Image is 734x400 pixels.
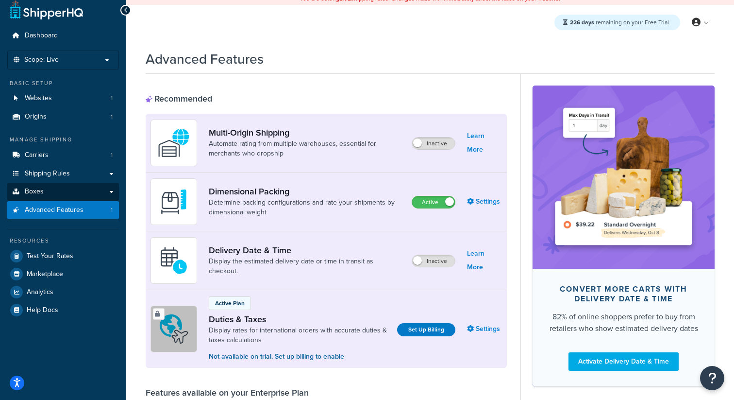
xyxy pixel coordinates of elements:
span: Origins [25,113,47,121]
img: gfkeb5ejjkALwAAAABJRU5ErkJggg== [157,243,191,278]
span: Test Your Rates [27,252,73,261]
a: Display rates for international orders with accurate duties & taxes calculations [209,326,389,345]
li: Carriers [7,146,119,164]
a: Multi-Origin Shipping [209,127,404,138]
button: Open Resource Center [700,366,724,390]
a: Origins1 [7,108,119,126]
span: Dashboard [25,32,58,40]
span: Scope: Live [24,56,59,64]
a: Display the estimated delivery date or time in transit as checkout. [209,257,404,276]
a: Learn More [467,247,502,274]
span: Advanced Features [25,206,83,214]
a: Advanced Features1 [7,201,119,219]
a: Duties & Taxes [209,314,389,325]
img: feature-image-ddt-36eae7f7280da8017bfb280eaccd9c446f90b1fe08728e4019434db127062ab4.png [547,100,700,254]
a: Set Up Billing [397,323,455,336]
span: 1 [111,113,113,121]
span: Marketplace [27,270,63,278]
span: 1 [111,151,113,159]
a: Settings [467,322,502,336]
p: Active Plan [215,299,245,308]
span: Websites [25,94,52,103]
strong: 226 days [570,18,594,27]
a: Determine packing configurations and rate your shipments by dimensional weight [209,198,404,217]
span: 1 [111,94,113,103]
span: remaining on your Free Trial [570,18,669,27]
span: Analytics [27,288,53,296]
span: Shipping Rules [25,170,70,178]
a: Automate rating from multiple warehouses, essential for merchants who dropship [209,139,404,158]
a: Help Docs [7,301,119,319]
span: Help Docs [27,306,58,314]
div: Recommended [146,93,212,104]
a: Learn More [467,129,502,157]
div: Manage Shipping [7,136,119,144]
a: Test Your Rates [7,247,119,265]
li: Origins [7,108,119,126]
div: Convert more carts with delivery date & time [548,284,699,304]
a: Analytics [7,283,119,301]
label: Inactive [412,138,455,149]
div: Basic Setup [7,79,119,87]
label: Inactive [412,255,455,267]
div: Resources [7,237,119,245]
a: Delivery Date & Time [209,245,404,256]
a: Settings [467,195,502,209]
span: Carriers [25,151,49,159]
a: Carriers1 [7,146,119,164]
a: Shipping Rules [7,165,119,183]
span: Boxes [25,188,44,196]
a: Dashboard [7,27,119,45]
a: Activate Delivery Date & Time [568,352,679,371]
span: 1 [111,206,113,214]
h1: Advanced Features [146,50,264,69]
label: Active [412,196,455,208]
div: Features available on your Enterprise Plan [146,387,309,398]
img: DTVBYsAAAAAASUVORK5CYII= [157,185,191,219]
a: Dimensional Packing [209,186,404,197]
a: Websites1 [7,89,119,107]
li: Websites [7,89,119,107]
a: Marketplace [7,265,119,283]
img: WatD5o0RtDAAAAAElFTkSuQmCC [157,126,191,160]
li: Advanced Features [7,201,119,219]
p: Not available on trial. Set up billing to enable [209,351,389,362]
div: 82% of online shoppers prefer to buy from retailers who show estimated delivery dates [548,311,699,334]
a: Boxes [7,183,119,201]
